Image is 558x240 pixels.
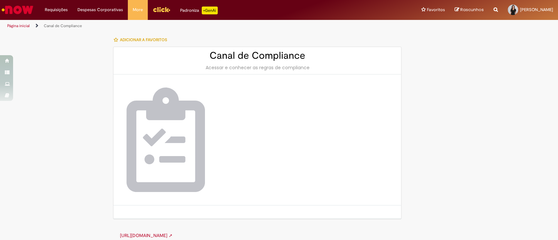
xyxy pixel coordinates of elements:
[77,7,123,13] span: Despesas Corporativas
[427,7,445,13] span: Favoritos
[5,20,367,32] ul: Trilhas de página
[520,7,553,12] span: [PERSON_NAME]
[120,232,172,238] a: [URL][DOMAIN_NAME] ➚
[113,33,170,47] button: Adicionar a Favoritos
[44,23,82,28] a: Canal de Compliance
[460,7,484,13] span: Rascunhos
[7,23,30,28] a: Página inicial
[120,64,395,71] div: Acessar e conhecer as regras de compliance
[45,7,68,13] span: Requisições
[127,88,205,192] img: Canal de Compliance
[1,3,34,16] img: ServiceNow
[180,7,218,14] div: Padroniza
[202,7,218,14] p: +GenAi
[133,7,143,13] span: More
[120,50,395,61] h2: Canal de Compliance
[153,5,170,14] img: click_logo_yellow_360x200.png
[455,7,484,13] a: Rascunhos
[120,37,167,42] span: Adicionar a Favoritos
